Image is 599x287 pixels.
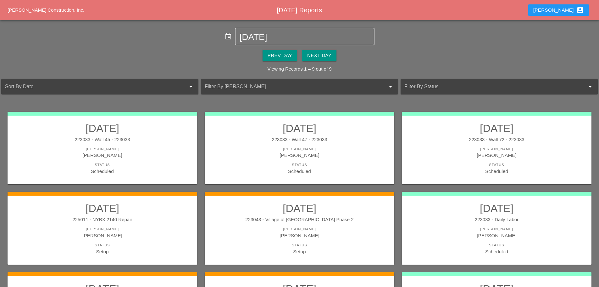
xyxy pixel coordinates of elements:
div: [PERSON_NAME] [14,152,191,159]
h2: [DATE] [408,202,585,215]
a: [DATE]223043 - Village of [GEOGRAPHIC_DATA] Phase 2[PERSON_NAME][PERSON_NAME]StatusSetup [211,202,388,255]
a: [DATE]223033 - Wall 47 - 223033[PERSON_NAME][PERSON_NAME]StatusScheduled [211,122,388,175]
div: [PERSON_NAME] [211,232,388,239]
div: [PERSON_NAME] [408,152,585,159]
div: Status [408,162,585,168]
div: [PERSON_NAME] [211,146,388,152]
div: [PERSON_NAME] [14,146,191,152]
h2: [DATE] [14,202,191,215]
div: [PERSON_NAME] [408,146,585,152]
div: Setup [14,248,191,255]
div: 223033 - Daily Labor [408,216,585,223]
i: event [225,33,232,40]
div: Setup [211,248,388,255]
div: Status [14,243,191,248]
div: Scheduled [408,168,585,175]
button: Prev Day [263,50,297,61]
h2: [DATE] [408,122,585,135]
div: 223033 - Wall 72 - 223033 [408,136,585,143]
div: [PERSON_NAME] [211,152,388,159]
a: [DATE]225011 - NYBX 2140 Repair[PERSON_NAME][PERSON_NAME]StatusSetup [14,202,191,255]
div: [PERSON_NAME] [211,227,388,232]
div: [PERSON_NAME] [14,227,191,232]
a: [DATE]223033 - Wall 45 - 223033[PERSON_NAME][PERSON_NAME]StatusScheduled [14,122,191,175]
h2: [DATE] [211,122,388,135]
div: [PERSON_NAME] [533,6,584,14]
div: 223033 - Wall 47 - 223033 [211,136,388,143]
span: [DATE] Reports [277,7,322,14]
input: Select Date [239,32,370,42]
div: Status [14,162,191,168]
button: [PERSON_NAME] [528,4,589,16]
div: Scheduled [14,168,191,175]
div: Scheduled [211,168,388,175]
div: Status [211,243,388,248]
div: Next Day [307,52,331,59]
div: Prev Day [268,52,292,59]
h2: [DATE] [211,202,388,215]
button: Next Day [302,50,336,61]
div: Scheduled [408,248,585,255]
div: [PERSON_NAME] [408,227,585,232]
h2: [DATE] [14,122,191,135]
div: Status [211,162,388,168]
i: arrow_drop_down [387,83,394,90]
div: 223043 - Village of [GEOGRAPHIC_DATA] Phase 2 [211,216,388,223]
div: [PERSON_NAME] [408,232,585,239]
i: account_box [576,6,584,14]
div: 223033 - Wall 45 - 223033 [14,136,191,143]
div: [PERSON_NAME] [14,232,191,239]
div: 225011 - NYBX 2140 Repair [14,216,191,223]
a: [DATE]223033 - Daily Labor[PERSON_NAME][PERSON_NAME]StatusScheduled [408,202,585,255]
div: Status [408,243,585,248]
i: arrow_drop_down [586,83,594,90]
a: [PERSON_NAME] Construction, Inc. [8,7,84,13]
a: [DATE]223033 - Wall 72 - 223033[PERSON_NAME][PERSON_NAME]StatusScheduled [408,122,585,175]
i: arrow_drop_down [187,83,195,90]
